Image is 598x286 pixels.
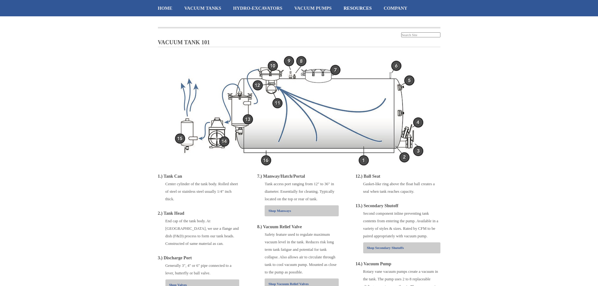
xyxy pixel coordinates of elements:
[268,209,291,213] span: Shop Manways
[268,282,309,286] span: Shop Vacuum Relief Valves
[174,55,425,166] img: Stacks Image 11854
[257,174,305,179] span: 7.) Manway/Hatch/Portal
[158,211,184,216] span: 2.) Tank Head
[363,211,439,238] span: Second component inline preventing tank contents from entering the pump. Available in a variety o...
[165,182,238,201] span: Center cylinder of the tank body. Rolled sheet of steel or stainless steel usually 1/4" inch thick.
[257,224,302,229] span: 8.) Vacuum Relief Valve
[268,207,338,214] a: Shop Manways
[356,203,399,208] span: 13.) Secondary Shutoff
[367,246,404,250] span: Shop Secondary Shutoffs
[265,182,334,201] span: Tank access port ranging from 12" to 36" in diameter. Essentially for cleaning. Typically located...
[158,39,210,46] span: VACUUM TANK 101
[401,32,440,37] input: Search Site
[158,174,182,179] span: 1.) Tank Can
[363,182,435,194] span: Gasket-like ring above the float ball creates a seal when tank reaches capacity.
[265,232,337,274] span: Safety feature used to regulate maximum vacuum level in the tank. Reduces risk long term tank fat...
[356,262,391,266] span: 14.) Vacuum Pump
[165,263,232,275] span: Generally 3", 4" or 6" pipe connected to a lever, butterfly or ball valve.
[165,219,239,246] span: End cap of the tank body. At [GEOGRAPHIC_DATA], we use a flange and dish (F&D) process to form ou...
[367,244,440,251] a: Shop Secondary Shutoffs
[158,256,192,260] span: 3.) Discharge Port
[356,174,380,179] span: 12.) Ball Seat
